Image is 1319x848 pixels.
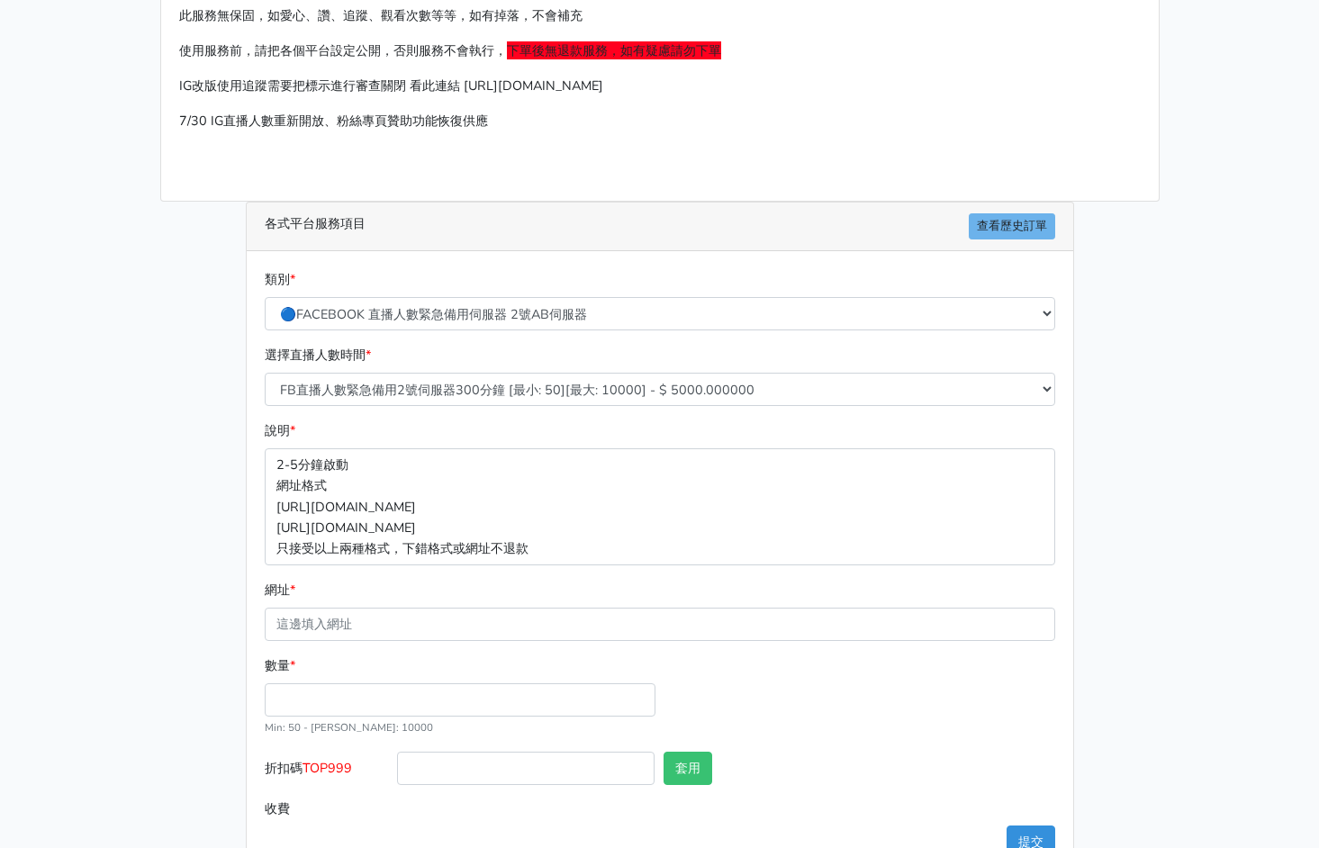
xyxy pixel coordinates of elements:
p: IG改版使用追蹤需要把標示進行審查關閉 看此連結 [URL][DOMAIN_NAME] [179,76,1141,96]
span: TOP999 [303,759,352,777]
p: 此服務無保固，如愛心、讚、追蹤、觀看次數等等，如有掉落，不會補充 [179,5,1141,26]
label: 類別 [265,269,295,290]
label: 收費 [260,792,393,825]
label: 數量 [265,655,295,676]
label: 選擇直播人數時間 [265,345,371,365]
p: 7/30 IG直播人數重新開放、粉絲專頁贊助功能恢復供應 [179,111,1141,131]
a: 查看歷史訂單 [969,213,1055,239]
button: 套用 [664,752,712,785]
p: 使用服務前，請把各個平台設定公開，否則服務不會執行， [179,41,1141,61]
p: 2-5分鐘啟動 網址格式 [URL][DOMAIN_NAME] [URL][DOMAIN_NAME] 只接受以上兩種格式，下錯格式或網址不退款 [265,448,1055,564]
small: Min: 50 - [PERSON_NAME]: 10000 [265,720,433,735]
div: 各式平台服務項目 [247,203,1073,251]
label: 說明 [265,420,295,441]
input: 這邊填入網址 [265,608,1055,641]
label: 折扣碼 [260,752,393,792]
label: 網址 [265,580,295,600]
span: 下單後無退款服務，如有疑慮請勿下單 [507,41,721,59]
